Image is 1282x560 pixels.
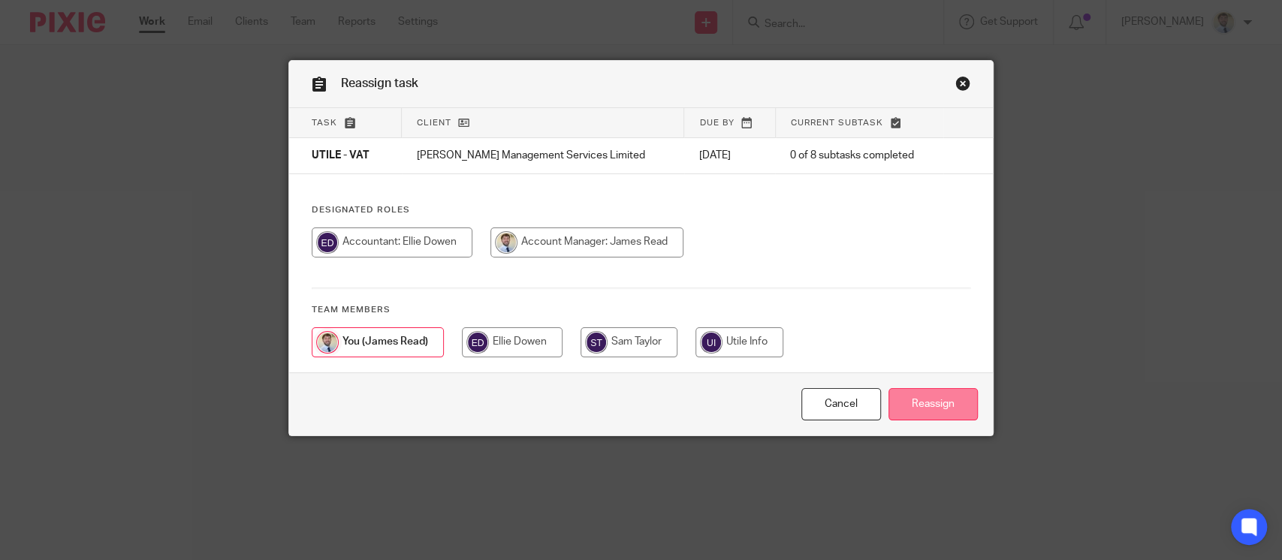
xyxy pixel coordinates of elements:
a: Close this dialog window [955,76,970,96]
span: Due by [699,119,734,127]
span: Reassign task [341,77,418,89]
span: Current subtask [791,119,883,127]
span: UTILE - VAT [312,151,370,161]
td: 0 of 8 subtasks completed [775,138,943,174]
span: Client [417,119,451,127]
input: Reassign [888,388,978,420]
a: Close this dialog window [801,388,881,420]
span: Task [312,119,337,127]
p: [DATE] [699,148,760,163]
h4: Team members [312,304,970,316]
h4: Designated Roles [312,204,970,216]
p: [PERSON_NAME] Management Services Limited [417,148,669,163]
